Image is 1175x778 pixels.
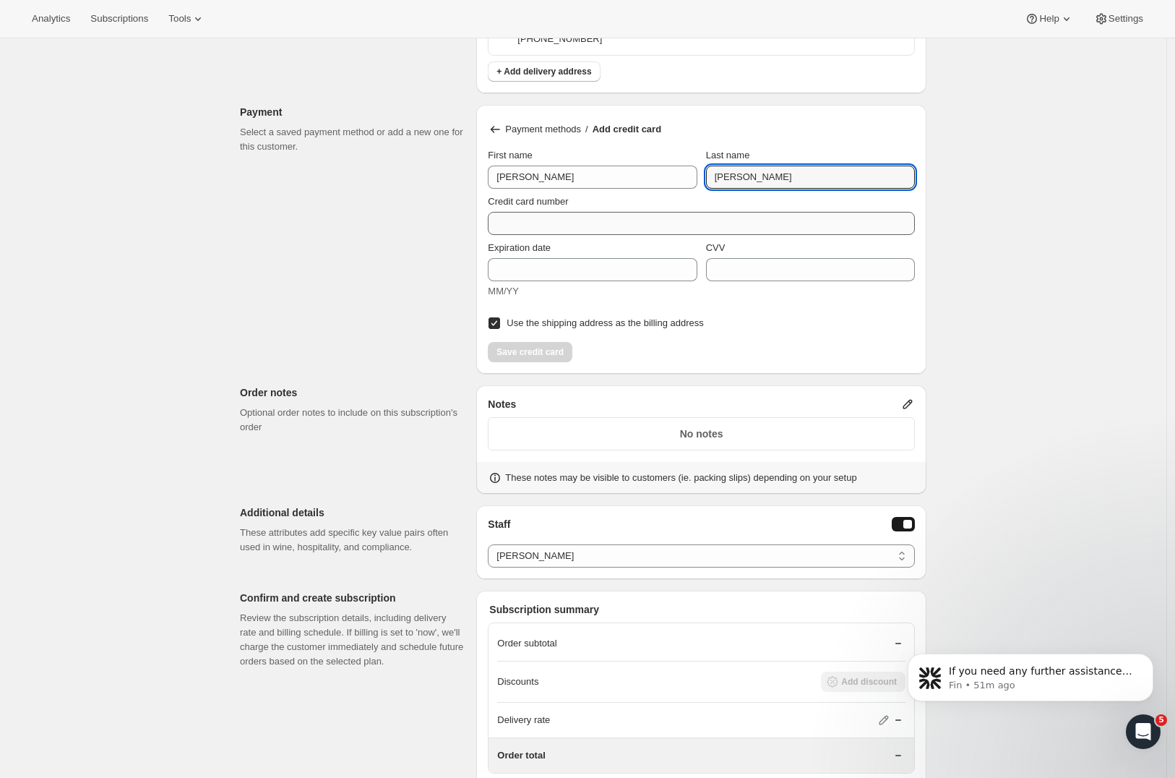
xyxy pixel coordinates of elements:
p: Confirm and create subscription [240,591,465,605]
p: Select a saved payment method or add a new one for this customer. [240,125,465,154]
span: Expiration date [488,242,551,253]
span: CVV [706,242,726,253]
p: [PHONE_NUMBER] [517,32,611,46]
p: Discounts [497,675,538,689]
p: These attributes add specific key value pairs often used in wine, hospitality, and compliance. [240,526,465,555]
p: Add credit card [593,122,661,137]
button: Analytics [23,9,79,29]
span: Notes [488,397,516,411]
span: Analytics [32,13,70,25]
span: 5 [1155,714,1167,726]
p: Order subtotal [497,636,556,651]
p: Order notes [240,385,465,400]
button: Subscriptions [82,9,157,29]
p: Payment methods [505,122,581,137]
span: Use the shipping address as the billing address [507,317,703,328]
span: Settings [1109,13,1143,25]
span: Help [1039,13,1059,25]
iframe: Intercom notifications message [886,623,1175,739]
div: / [488,122,915,137]
span: Subscriptions [90,13,148,25]
span: MM/YY [488,286,519,296]
button: Help [1016,9,1082,29]
span: Credit card number [488,196,568,207]
p: Order total [497,748,545,763]
p: Message from Fin, sent 51m ago [63,56,249,69]
span: If you need any further assistance with resolving the order error or understanding the issue, I’m... [63,42,249,125]
span: Last name [706,150,750,161]
button: Tools [160,9,214,29]
span: First name [488,150,532,161]
p: Optional order notes to include on this subscription's order [240,406,465,435]
span: Staff [488,517,510,533]
p: These notes may be visible to customers (ie. packing slips) depending on your setup [505,471,856,485]
p: No notes [497,427,905,441]
button: + Add delivery address [488,61,600,82]
span: + Add delivery address [496,66,591,77]
button: Settings [1085,9,1152,29]
span: Tools [168,13,191,25]
p: Additional details [240,505,465,520]
p: Delivery rate [497,713,550,727]
iframe: Intercom live chat [1126,714,1161,749]
button: Staff Selector [892,517,915,531]
p: Subscription summary [489,602,915,617]
p: Payment [240,105,465,119]
p: Review the subscription details, including delivery rate and billing schedule. If billing is set ... [240,611,465,669]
